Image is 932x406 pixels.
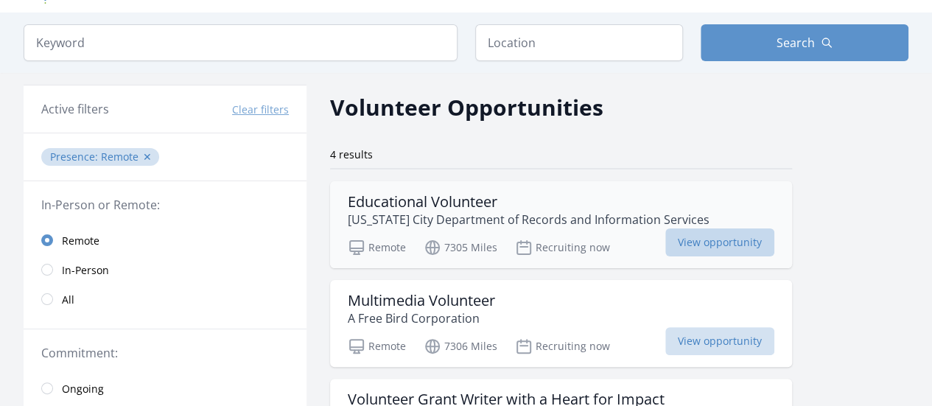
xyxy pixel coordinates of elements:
[330,147,373,161] span: 4 results
[348,239,406,256] p: Remote
[232,102,289,117] button: Clear filters
[24,374,306,403] a: Ongoing
[348,292,495,309] h3: Multimedia Volunteer
[62,293,74,307] span: All
[41,196,289,214] legend: In-Person or Remote:
[424,337,497,355] p: 7306 Miles
[24,225,306,255] a: Remote
[24,24,458,61] input: Keyword
[24,284,306,314] a: All
[777,34,815,52] span: Search
[41,100,109,118] h3: Active filters
[348,211,709,228] p: [US_STATE] City Department of Records and Information Services
[515,337,610,355] p: Recruiting now
[24,255,306,284] a: In-Person
[348,309,495,327] p: A Free Bird Corporation
[424,239,497,256] p: 7305 Miles
[701,24,908,61] button: Search
[62,382,104,396] span: Ongoing
[348,193,709,211] h3: Educational Volunteer
[143,150,152,164] button: ✕
[62,234,99,248] span: Remote
[330,181,792,268] a: Educational Volunteer [US_STATE] City Department of Records and Information Services Remote 7305 ...
[62,263,109,278] span: In-Person
[665,327,774,355] span: View opportunity
[50,150,101,164] span: Presence :
[330,91,603,124] h2: Volunteer Opportunities
[475,24,683,61] input: Location
[665,228,774,256] span: View opportunity
[515,239,610,256] p: Recruiting now
[330,280,792,367] a: Multimedia Volunteer A Free Bird Corporation Remote 7306 Miles Recruiting now View opportunity
[348,337,406,355] p: Remote
[41,344,289,362] legend: Commitment:
[101,150,139,164] span: Remote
